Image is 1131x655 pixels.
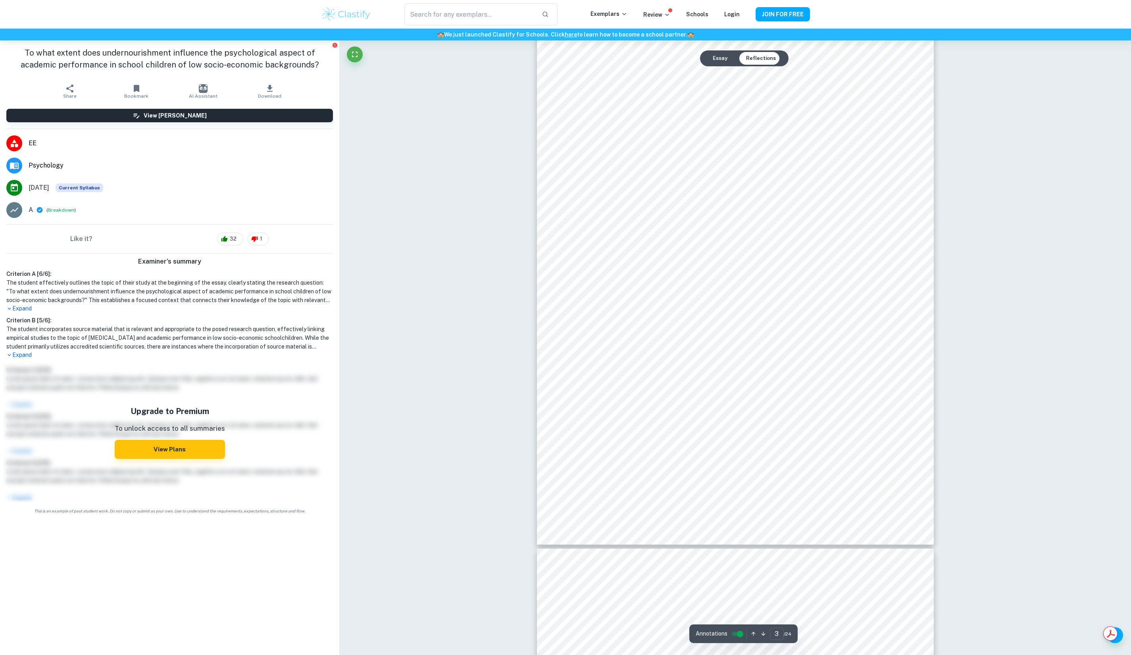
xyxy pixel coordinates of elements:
[686,11,708,17] a: Schools
[225,235,241,243] span: 32
[696,630,727,638] span: Annotations
[6,325,333,351] h1: The student incorporates source material that is relevant and appropriate to the posed research q...
[3,508,336,514] span: This is an example of past student work. Do not copy or submit as your own. Use to understand the...
[256,235,267,243] span: 1
[2,30,1129,39] h6: We just launched Clastify for Schools. Click to learn how to become a school partner.
[48,206,74,214] button: Breakdown
[6,270,333,278] h6: Criterion A [ 6 / 6 ]:
[56,183,103,192] span: Current Syllabus
[63,93,77,99] span: Share
[404,3,535,25] input: Search for any exemplars...
[189,93,217,99] span: AI Assistant
[237,80,303,102] button: Download
[724,11,740,17] a: Login
[6,278,333,304] h1: The student effectively outlines the topic of their study at the beginning of the essay, clearly ...
[170,80,237,102] button: AI Assistant
[332,42,338,48] button: Report issue
[706,52,734,65] button: Essay
[687,31,694,38] span: 🏫
[115,440,225,459] button: View Plans
[70,234,92,244] h6: Like it?
[56,183,103,192] div: This exemplar is based on the current syllabus. Feel free to refer to it for inspiration/ideas wh...
[217,233,243,245] div: 32
[144,111,207,120] h6: View [PERSON_NAME]
[321,6,371,22] img: Clastify logo
[37,80,103,102] button: Share
[115,405,225,417] h5: Upgrade to Premium
[643,10,670,19] p: Review
[6,47,333,71] h1: To what extent does undernourishment influence the psychological aspect of academic performance i...
[46,206,76,214] span: ( )
[6,316,333,325] h6: Criterion B [ 5 / 6 ]:
[740,52,782,65] button: Reflections
[6,109,333,122] button: View [PERSON_NAME]
[199,84,208,93] img: AI Assistant
[247,233,269,245] div: 1
[103,80,170,102] button: Bookmark
[124,93,148,99] span: Bookmark
[115,424,225,434] p: To unlock access to all summaries
[29,183,49,193] span: [DATE]
[3,257,336,266] h6: Examiner's summary
[784,630,791,638] span: / 24
[6,351,333,359] p: Expand
[756,7,810,21] button: JOIN FOR FREE
[347,46,363,62] button: Fullscreen
[29,205,33,215] p: A
[29,161,333,170] span: Psychology
[437,31,444,38] span: 🏫
[29,139,333,148] span: EE
[6,304,333,313] p: Expand
[258,93,281,99] span: Download
[591,10,627,18] p: Exemplars
[565,31,577,38] a: here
